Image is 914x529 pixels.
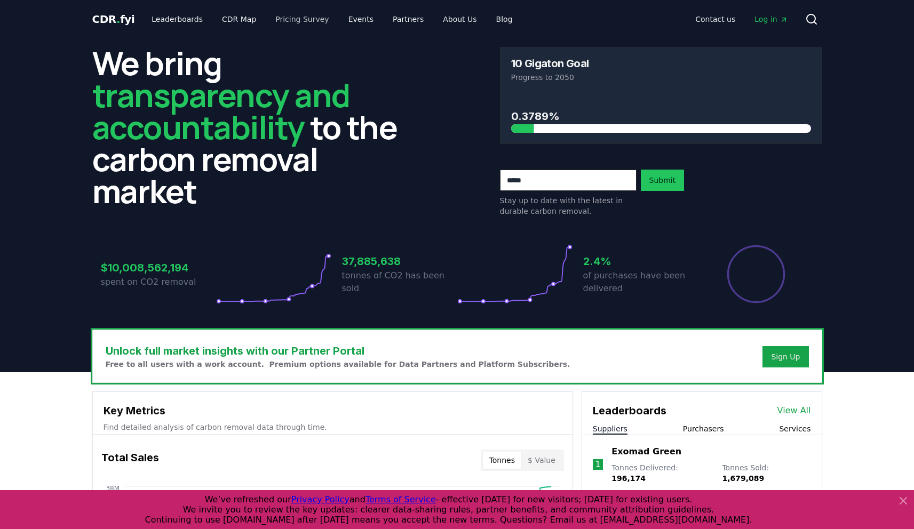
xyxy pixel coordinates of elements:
[101,260,216,276] h3: $10,008,562,194
[106,359,570,370] p: Free to all users with a work account. Premium options available for Data Partners and Platform S...
[342,253,457,269] h3: 37,885,638
[92,73,350,149] span: transparency and accountability
[143,10,211,29] a: Leaderboards
[722,474,764,483] span: 1,679,089
[92,13,135,26] span: CDR fyi
[611,474,646,483] span: 196,174
[521,452,562,469] button: $ Value
[500,195,637,217] p: Stay up to date with the latest in durable carbon removal.
[488,10,521,29] a: Blog
[267,10,337,29] a: Pricing Survey
[726,244,786,304] div: Percentage of sales delivered
[722,462,810,484] p: Tonnes Sold :
[687,10,796,29] nav: Main
[116,13,120,26] span: .
[511,108,811,124] h3: 0.3789%
[384,10,432,29] a: Partners
[213,10,265,29] a: CDR Map
[595,458,600,471] p: 1
[511,58,589,69] h3: 10 Gigaton Goal
[92,47,415,207] h2: We bring to the carbon removal market
[746,10,796,29] a: Log in
[340,10,382,29] a: Events
[754,14,788,25] span: Log in
[611,445,681,458] a: Exomad Green
[106,343,570,359] h3: Unlock full market insights with our Partner Portal
[106,485,120,492] tspan: 38M
[104,403,562,419] h3: Key Metrics
[593,423,627,434] button: Suppliers
[101,450,159,471] h3: Total Sales
[101,276,216,288] p: spent on CO2 removal
[104,422,562,432] p: Find detailed analysis of carbon removal data through time.
[777,404,811,417] a: View All
[779,423,810,434] button: Services
[593,403,666,419] h3: Leaderboards
[143,10,521,29] nav: Main
[641,170,685,191] button: Submit
[611,462,711,484] p: Tonnes Delivered :
[683,423,724,434] button: Purchasers
[511,72,811,83] p: Progress to 2050
[342,269,457,295] p: tonnes of CO2 has been sold
[583,253,698,269] h3: 2.4%
[92,12,135,27] a: CDR.fyi
[771,351,800,362] a: Sign Up
[762,346,808,367] button: Sign Up
[583,269,698,295] p: of purchases have been delivered
[687,10,744,29] a: Contact us
[434,10,485,29] a: About Us
[483,452,521,469] button: Tonnes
